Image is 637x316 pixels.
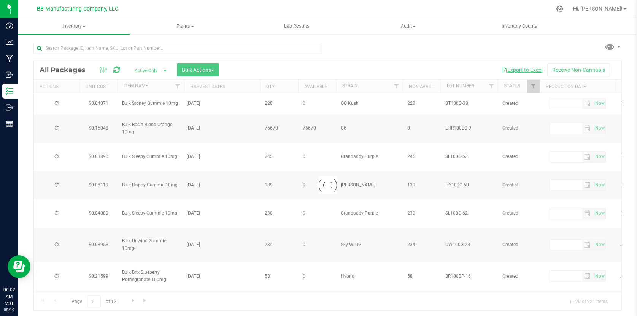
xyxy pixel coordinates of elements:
[33,43,322,54] input: Search Package ID, Item Name, SKU, Lot or Part Number...
[8,255,30,278] iframe: Resource center
[6,22,13,30] inline-svg: Dashboard
[6,38,13,46] inline-svg: Analytics
[6,71,13,79] inline-svg: Inbound
[3,307,15,313] p: 08/19
[3,286,15,307] p: 06:02 AM MST
[274,23,320,30] span: Lab Results
[18,18,130,34] a: Inventory
[130,23,241,30] span: Plants
[491,23,548,30] span: Inventory Counts
[18,23,130,30] span: Inventory
[241,18,353,34] a: Lab Results
[37,6,118,12] span: BB Manufacturing Company, LLC
[6,87,13,95] inline-svg: Inventory
[6,120,13,128] inline-svg: Reports
[130,18,241,34] a: Plants
[573,6,623,12] span: Hi, [PERSON_NAME]!
[464,18,575,34] a: Inventory Counts
[353,18,464,34] a: Audit
[6,104,13,111] inline-svg: Outbound
[555,5,564,13] div: Manage settings
[353,23,464,30] span: Audit
[6,55,13,62] inline-svg: Manufacturing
